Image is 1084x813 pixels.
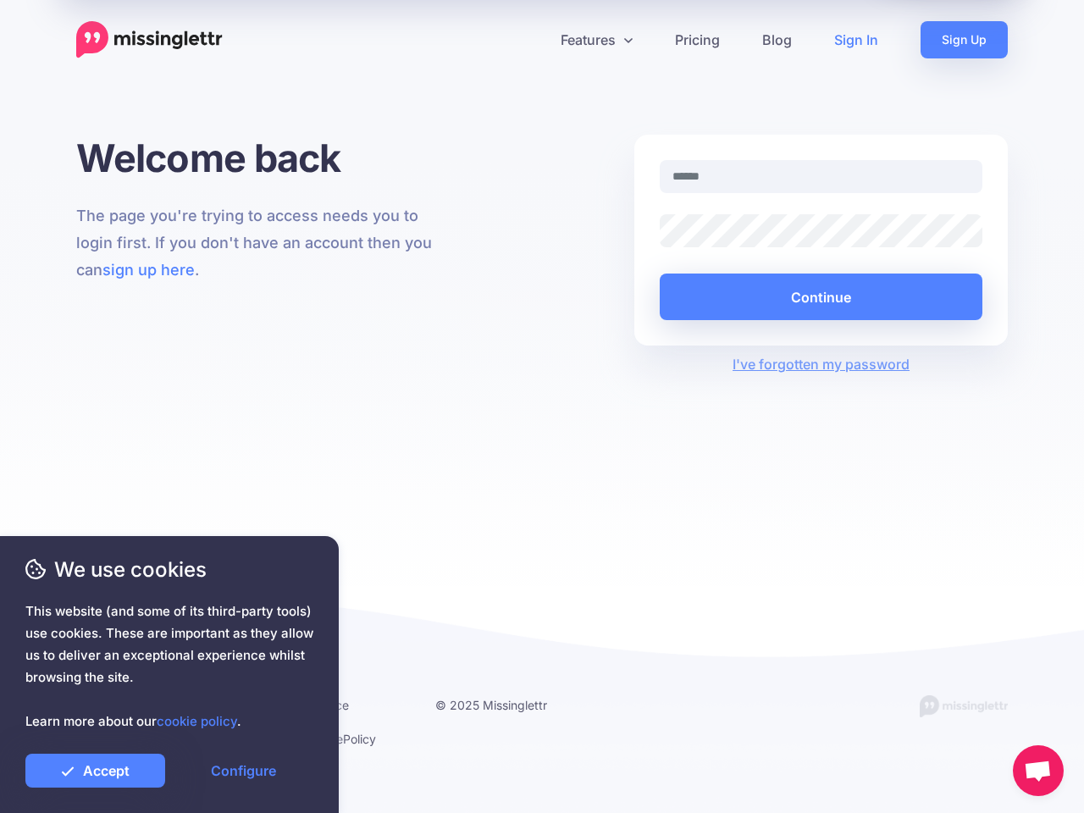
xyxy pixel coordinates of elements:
[741,21,813,58] a: Blog
[921,21,1008,58] a: Sign Up
[435,694,589,716] li: © 2025 Missinglettr
[1013,745,1064,796] div: Open chat
[174,754,313,788] a: Configure
[25,754,165,788] a: Accept
[539,21,654,58] a: Features
[654,21,741,58] a: Pricing
[157,713,237,729] a: cookie policy
[660,274,982,320] button: Continue
[76,135,450,181] h1: Welcome back
[76,202,450,284] p: The page you're trying to access needs you to login first. If you don't have an account then you ...
[25,555,313,584] span: We use cookies
[102,261,195,279] a: sign up here
[25,600,313,733] span: This website (and some of its third-party tools) use cookies. These are important as they allow u...
[813,21,899,58] a: Sign In
[733,356,910,373] a: I've forgotten my password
